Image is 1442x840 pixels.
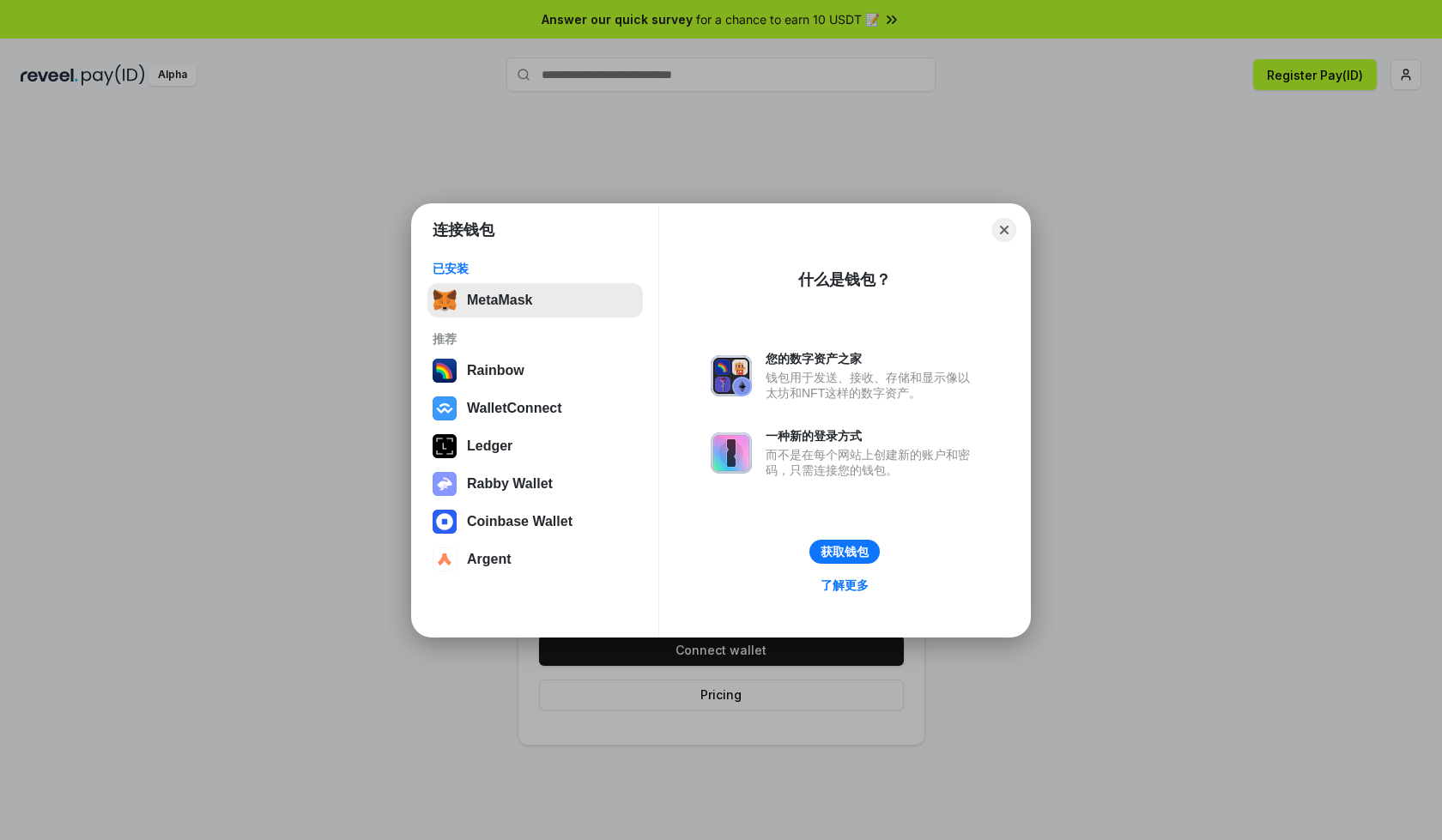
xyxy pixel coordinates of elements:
[992,218,1016,242] button: Close
[433,261,638,276] div: 已安装
[433,288,457,312] img: svg+xml,%3Csvg%20fill%3D%22none%22%20height%3D%2233%22%20viewBox%3D%220%200%2035%2033%22%20width%...
[427,505,643,539] button: Coinbase Wallet
[467,514,573,529] div: Coinbase Wallet
[427,542,643,577] button: Argent
[467,363,524,378] div: Rainbow
[711,355,752,396] img: svg+xml,%3Csvg%20xmlns%3D%22http%3A%2F%2Fwww.w3.org%2F2000%2Fsvg%22%20fill%3D%22none%22%20viewBox...
[766,351,978,366] div: 您的数字资产之家
[433,472,457,496] img: svg+xml,%3Csvg%20xmlns%3D%22http%3A%2F%2Fwww.w3.org%2F2000%2Fsvg%22%20fill%3D%22none%22%20viewBox...
[427,429,643,463] button: Ledger
[766,428,978,444] div: 一种新的登录方式
[711,432,752,474] img: svg+xml,%3Csvg%20xmlns%3D%22http%3A%2F%2Fwww.w3.org%2F2000%2Fsvg%22%20fill%3D%22none%22%20viewBox...
[427,467,643,501] button: Rabby Wallet
[821,577,869,593] div: 了解更多
[433,510,457,534] img: svg+xml,%3Csvg%20width%3D%2228%22%20height%3D%2228%22%20viewBox%3D%220%200%2028%2028%22%20fill%3D...
[427,283,643,317] button: MetaMask
[433,396,457,420] img: svg+xml,%3Csvg%20width%3D%2228%22%20height%3D%2228%22%20viewBox%3D%220%200%2028%2028%22%20fill%3D...
[433,434,457,458] img: svg+xml,%3Csvg%20xmlns%3D%22http%3A%2F%2Fwww.w3.org%2F2000%2Fsvg%22%20width%3D%2228%22%20height%3...
[427,391,643,426] button: WalletConnect
[821,544,869,559] div: 获取钱包
[467,438,512,454] div: Ledger
[427,354,643,388] button: Rainbow
[433,547,457,571] img: svg+xml,%3Csvg%20width%3D%2228%22%20height%3D%2228%22%20viewBox%3D%220%200%2028%2028%22%20fill%3D...
[467,293,532,308] div: MetaMask
[433,359,457,383] img: svg+xml,%3Csvg%20width%3D%22120%22%20height%3D%22120%22%20viewBox%3D%220%200%20120%20120%22%20fil...
[810,574,879,596] a: 了解更多
[766,370,978,401] div: 钱包用于发送、接收、存储和显示像以太坊和NFT这样的数字资产。
[766,447,978,478] div: 而不是在每个网站上创建新的账户和密码，只需连接您的钱包。
[433,331,638,347] div: 推荐
[809,540,880,564] button: 获取钱包
[467,476,553,492] div: Rabby Wallet
[467,552,512,567] div: Argent
[467,401,562,416] div: WalletConnect
[798,269,891,290] div: 什么是钱包？
[433,220,494,240] h1: 连接钱包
